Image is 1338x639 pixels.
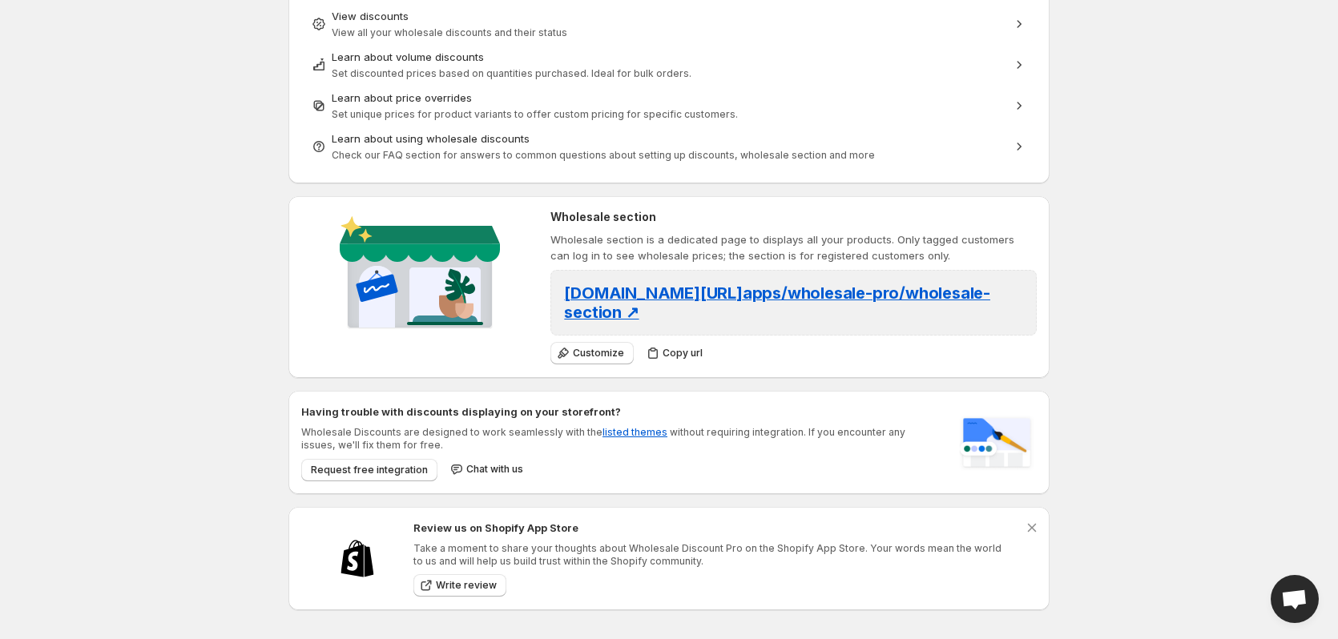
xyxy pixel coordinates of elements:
[333,209,506,342] img: Wholesale section
[436,579,497,592] span: Write review
[301,459,437,481] button: Request free integration
[332,26,567,38] span: View all your wholesale discounts and their status
[301,426,941,452] p: Wholesale Discounts are designed to work seamlessly with the without requiring integration. If yo...
[332,149,875,161] span: Check our FAQ section for answers to common questions about setting up discounts, wholesale secti...
[603,426,667,438] a: listed themes
[332,90,1006,106] div: Learn about price overrides
[573,347,624,360] span: Customize
[564,283,990,322] span: [DOMAIN_NAME][URL] apps/wholesale-pro/wholesale-section ↗
[332,49,1006,65] div: Learn about volume discounts
[550,231,1037,263] p: Wholesale section is a dedicated page to displays all your products. Only tagged customers can lo...
[413,542,1001,568] p: Take a moment to share your thoughts about Wholesale Discount Pro on the Shopify App Store. Your ...
[1271,575,1319,623] a: Open chat
[332,131,1006,147] div: Learn about using wholesale discounts
[663,347,703,360] span: Copy url
[550,342,634,364] button: Customize
[413,520,1001,536] h2: Review us on Shopify App Store
[413,574,506,597] a: Write review
[640,342,712,364] button: Copy url
[301,404,941,420] h2: Having trouble with discounts displaying on your storefront?
[466,463,523,476] span: Chat with us
[332,8,1006,24] div: View discounts
[332,108,738,120] span: Set unique prices for product variants to offer custom pricing for specific customers.
[444,458,533,480] button: Chat with us
[311,464,428,476] span: Request free integration
[564,288,990,320] a: [DOMAIN_NAME][URL]apps/wholesale-pro/wholesale-section ↗
[550,209,1037,225] h2: Wholesale section
[1021,516,1043,539] button: Dismiss notification
[332,67,691,79] span: Set discounted prices based on quantities purchased. Ideal for bulk orders.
